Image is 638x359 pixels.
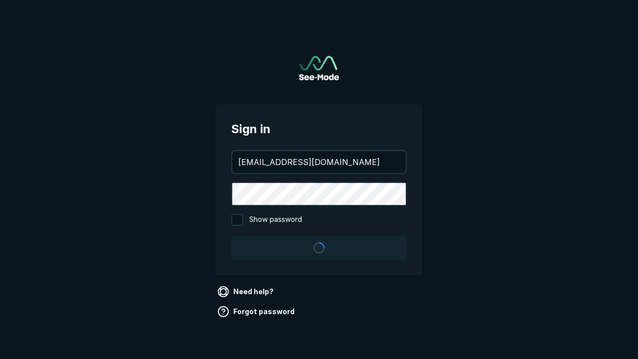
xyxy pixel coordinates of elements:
a: Forgot password [215,304,299,320]
img: See-Mode Logo [299,56,339,80]
span: Sign in [231,120,407,138]
span: Show password [249,214,302,226]
a: Go to sign in [299,56,339,80]
input: your@email.com [232,151,406,173]
a: Need help? [215,284,278,300]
